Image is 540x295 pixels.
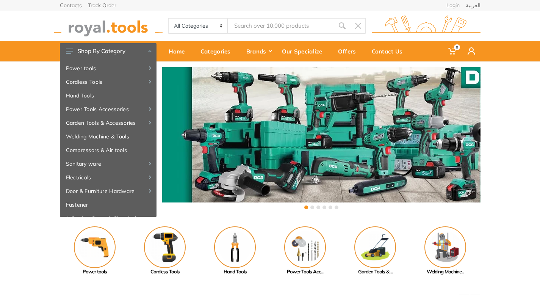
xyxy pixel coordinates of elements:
div: Contact Us [366,43,413,59]
a: Login [446,3,460,8]
span: 0 [454,44,460,50]
a: Contact Us [366,41,413,61]
img: Royal - Garden Tools & Accessories [354,226,396,268]
a: Garden Tools & ... [340,226,410,276]
div: Garden Tools & ... [340,268,410,276]
div: Categories [195,43,241,59]
a: Cordless Tools [130,226,200,276]
div: Offers [333,43,366,59]
div: Power Tools Acc... [270,268,340,276]
a: Power tools [60,226,130,276]
img: Royal - Power tools [74,226,116,268]
a: Track Order [88,3,116,8]
a: Fastener [60,198,157,212]
a: Contacts [60,3,82,8]
div: Hand Tools [200,268,270,276]
img: Royal - Power Tools Accessories [284,226,326,268]
a: Garden Tools & Accessories [60,116,157,130]
div: Power tools [60,268,130,276]
a: Electricals [60,171,157,184]
a: Our Specialize [277,41,333,61]
a: العربية [466,3,481,8]
div: Brands [241,43,277,59]
a: Adhesive, Spray & Chemical [60,212,157,225]
img: royal.tools Logo [372,16,481,36]
a: 0 [443,41,462,61]
a: Compressors & Air tools [60,143,157,157]
img: Royal - Cordless Tools [144,226,186,268]
a: Hand Tools [60,89,157,102]
a: Hand Tools [200,226,270,276]
div: Cordless Tools [130,268,200,276]
a: Cordless Tools [60,75,157,89]
a: Power tools [60,61,157,75]
input: Site search [228,18,334,34]
a: Door & Furniture Hardware [60,184,157,198]
a: Categories [195,41,241,61]
a: Power Tools Acc... [270,226,340,276]
select: Category [169,19,228,33]
div: Our Specialize [277,43,333,59]
div: Home [163,43,195,59]
img: Royal - Hand Tools [214,226,256,268]
a: Home [163,41,195,61]
img: Royal - Welding Machine & Tools [424,226,466,268]
img: royal.tools Logo [54,16,163,36]
a: Welding Machine... [410,226,481,276]
a: Welding Machine & Tools [60,130,157,143]
button: Shop By Category [60,43,157,59]
div: Welding Machine... [410,268,481,276]
a: Offers [333,41,366,61]
a: Power Tools Accessories [60,102,157,116]
a: Sanitary ware [60,157,157,171]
